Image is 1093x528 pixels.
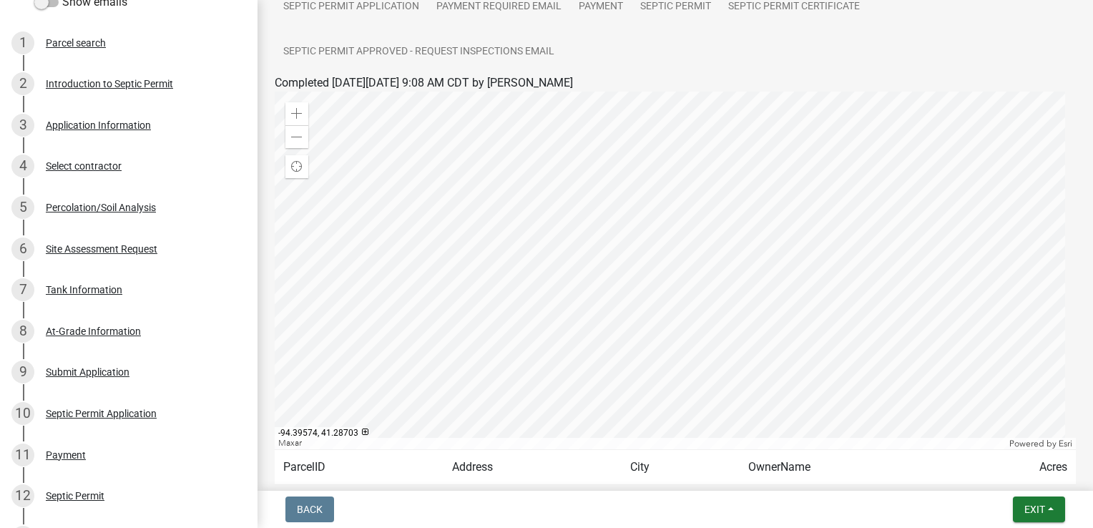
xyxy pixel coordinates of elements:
[46,409,157,419] div: Septic Permit Application
[46,491,104,501] div: Septic Permit
[46,120,151,130] div: Application Information
[285,125,308,148] div: Zoom out
[443,450,622,485] td: Address
[11,278,34,301] div: 7
[443,485,622,520] td: [STREET_ADDRESS]
[285,102,308,125] div: Zoom in
[999,450,1076,485] td: Acres
[740,485,999,520] td: [PERSON_NAME] TRUST (DED)
[11,320,34,343] div: 8
[46,161,122,171] div: Select contractor
[622,485,740,520] td: WINTERSET
[1059,439,1072,449] a: Esri
[275,450,443,485] td: ParcelID
[285,497,334,522] button: Back
[11,196,34,219] div: 5
[46,202,156,212] div: Percolation/Soil Analysis
[46,244,157,254] div: Site Assessment Request
[11,444,34,466] div: 11
[46,79,173,89] div: Introduction to Septic Permit
[11,72,34,95] div: 2
[11,402,34,425] div: 10
[999,485,1076,520] td: 15.810
[46,326,141,336] div: At-Grade Information
[275,76,573,89] span: Completed [DATE][DATE] 9:08 AM CDT by [PERSON_NAME]
[11,31,34,54] div: 1
[275,29,563,75] a: Septic Permit Approved - Request Inspections Email
[285,155,308,178] div: Find my location
[46,38,106,48] div: Parcel search
[46,450,86,460] div: Payment
[11,155,34,177] div: 4
[1013,497,1065,522] button: Exit
[297,504,323,515] span: Back
[46,367,129,377] div: Submit Application
[11,238,34,260] div: 6
[11,361,34,383] div: 9
[275,438,1006,449] div: Maxar
[11,114,34,137] div: 3
[1006,438,1076,449] div: Powered by
[275,485,443,520] td: 520100282002000
[740,450,999,485] td: OwnerName
[46,285,122,295] div: Tank Information
[1024,504,1045,515] span: Exit
[622,450,740,485] td: City
[11,484,34,507] div: 12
